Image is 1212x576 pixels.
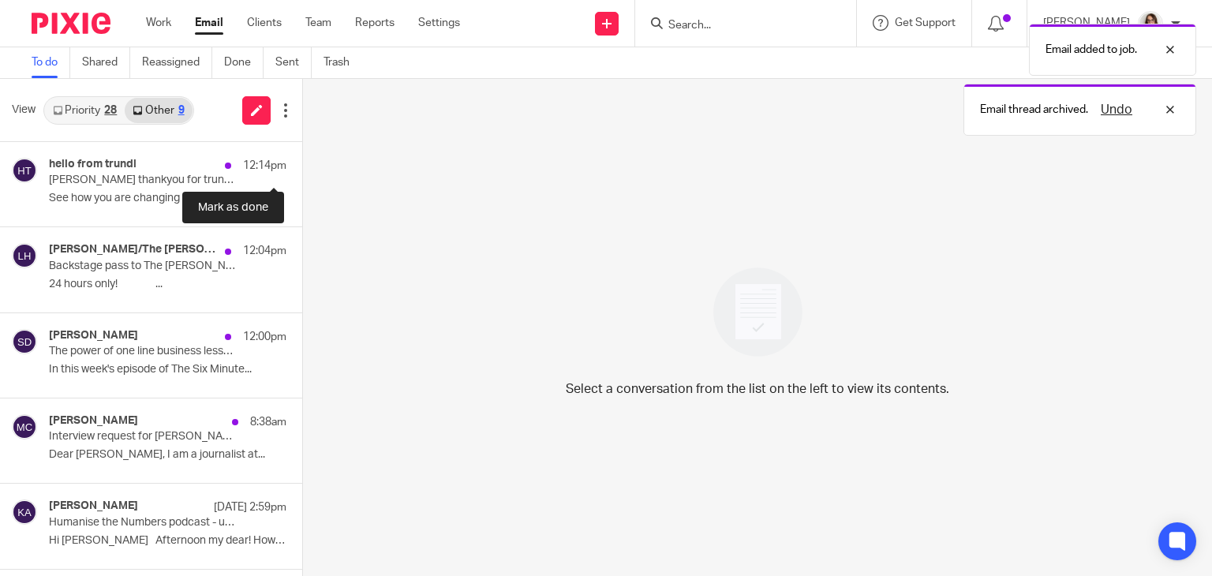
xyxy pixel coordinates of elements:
[104,105,117,116] div: 28
[243,243,286,259] p: 12:04pm
[247,15,282,31] a: Clients
[1096,100,1137,119] button: Undo
[275,47,312,78] a: Sent
[12,243,37,268] img: svg%3E
[146,15,171,31] a: Work
[418,15,460,31] a: Settings
[49,345,239,358] p: The power of one line business lessons 📖💡
[12,329,37,354] img: svg%3E
[224,47,264,78] a: Done
[32,13,110,34] img: Pixie
[980,102,1088,118] p: Email thread archived.
[125,98,192,123] a: Other9
[250,414,286,430] p: 8:38am
[703,257,813,367] img: image
[12,102,36,118] span: View
[49,174,239,187] p: [PERSON_NAME] thankyou for trundling for good causes in July
[1138,11,1163,36] img: Caroline%20-%20HS%20-%20LI.png
[49,414,138,428] h4: [PERSON_NAME]
[195,15,223,31] a: Email
[324,47,361,78] a: Trash
[49,329,138,342] h4: [PERSON_NAME]
[566,380,949,398] p: Select a conversation from the list on the left to view its contents.
[49,499,138,513] h4: [PERSON_NAME]
[12,414,37,439] img: svg%3E
[82,47,130,78] a: Shared
[49,534,286,548] p: Hi [PERSON_NAME] Afternoon my dear! How are...
[178,105,185,116] div: 9
[214,499,286,515] p: [DATE] 2:59pm
[12,158,37,183] img: svg%3E
[142,47,212,78] a: Reassigned
[49,516,239,529] p: Humanise the Numbers podcast - update headphone and microphone details
[49,192,286,205] p: See how you are changing lives just by taking a...
[49,363,286,376] p: In this week's episode of The Six Minute...
[1046,42,1137,58] p: Email added to job.
[305,15,331,31] a: Team
[243,158,286,174] p: 12:14pm
[49,243,217,256] h4: [PERSON_NAME]/The [PERSON_NAME]
[243,329,286,345] p: 12:00pm
[49,278,286,291] p: 24 hours only! ͏ ͏ ͏ ͏ ͏ ͏ ͏ ͏ ͏ ͏ ͏ ͏ ͏ ͏ ͏ ͏...
[12,499,37,525] img: svg%3E
[49,448,286,462] p: Dear [PERSON_NAME], I am a journalist at...
[32,47,70,78] a: To do
[45,98,125,123] a: Priority28
[49,260,239,273] p: Backstage pass to The [PERSON_NAME]
[355,15,395,31] a: Reports
[49,158,137,171] h4: hello from trundl
[49,430,239,443] p: Interview request for [PERSON_NAME] AAT Award winner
